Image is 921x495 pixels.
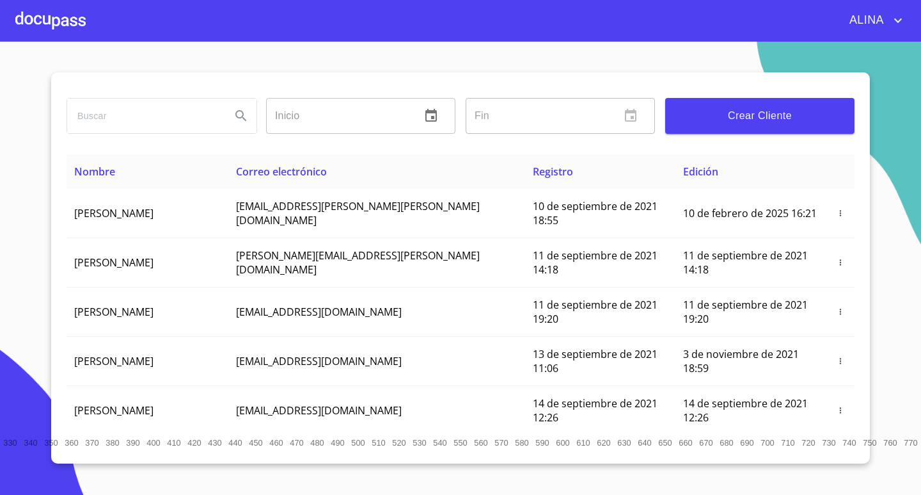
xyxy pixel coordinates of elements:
[839,433,860,453] button: 740
[409,433,430,453] button: 530
[453,438,467,448] span: 550
[392,438,405,448] span: 520
[696,433,716,453] button: 670
[901,433,921,453] button: 770
[533,199,657,227] span: 10 de septiembre de 2021 18:55
[450,433,471,453] button: 550
[880,433,901,453] button: 760
[327,433,348,453] button: 490
[532,433,553,453] button: 590
[307,433,327,453] button: 480
[65,438,78,448] span: 360
[184,433,205,453] button: 420
[74,354,153,368] span: [PERSON_NAME]
[904,438,917,448] span: 770
[41,433,61,453] button: 350
[638,438,651,448] span: 640
[860,433,880,453] button: 750
[576,438,590,448] span: 610
[658,438,672,448] span: 650
[187,438,201,448] span: 420
[249,438,262,448] span: 450
[471,433,491,453] button: 560
[67,99,221,133] input: search
[683,298,808,326] span: 11 de septiembre de 2021 19:20
[533,347,657,375] span: 13 de septiembre de 2021 11:06
[675,107,844,125] span: Crear Cliente
[3,438,17,448] span: 330
[236,248,480,277] span: [PERSON_NAME][EMAIL_ADDRESS][PERSON_NAME][DOMAIN_NAME]
[617,438,631,448] span: 630
[24,438,37,448] span: 340
[82,433,102,453] button: 370
[348,433,368,453] button: 500
[102,433,123,453] button: 380
[205,433,225,453] button: 430
[594,433,614,453] button: 620
[655,433,675,453] button: 650
[106,438,119,448] span: 380
[556,438,569,448] span: 600
[430,433,450,453] button: 540
[474,438,487,448] span: 560
[819,433,839,453] button: 730
[512,433,532,453] button: 580
[665,98,854,134] button: Crear Cliente
[683,165,718,179] span: Edición
[74,305,153,319] span: [PERSON_NAME]
[413,438,426,448] span: 530
[515,438,528,448] span: 580
[863,438,876,448] span: 750
[143,433,164,453] button: 400
[760,438,774,448] span: 700
[679,438,692,448] span: 660
[236,354,402,368] span: [EMAIL_ADDRESS][DOMAIN_NAME]
[389,433,409,453] button: 520
[720,438,733,448] span: 680
[494,438,508,448] span: 570
[269,438,283,448] span: 460
[351,438,365,448] span: 500
[740,438,753,448] span: 690
[236,199,480,227] span: [EMAIL_ADDRESS][PERSON_NAME][PERSON_NAME][DOMAIN_NAME]
[74,206,153,220] span: [PERSON_NAME]
[533,298,657,326] span: 11 de septiembre de 2021 19:20
[74,256,153,270] span: [PERSON_NAME]
[236,165,327,179] span: Correo electrónico
[167,438,180,448] span: 410
[266,433,287,453] button: 460
[236,403,402,418] span: [EMAIL_ADDRESS][DOMAIN_NAME]
[208,438,221,448] span: 430
[44,438,58,448] span: 350
[553,433,573,453] button: 600
[634,433,655,453] button: 640
[533,165,573,179] span: Registro
[840,10,890,31] span: ALINA
[246,433,266,453] button: 450
[126,438,139,448] span: 390
[74,165,115,179] span: Nombre
[683,347,799,375] span: 3 de noviembre de 2021 18:59
[533,248,657,277] span: 11 de septiembre de 2021 14:18
[164,433,184,453] button: 410
[883,438,897,448] span: 760
[290,438,303,448] span: 470
[573,433,594,453] button: 610
[226,101,256,131] button: Search
[146,438,160,448] span: 400
[683,396,808,425] span: 14 de septiembre de 2021 12:26
[822,438,835,448] span: 730
[778,433,798,453] button: 710
[491,433,512,453] button: 570
[597,438,610,448] span: 620
[798,433,819,453] button: 720
[123,433,143,453] button: 390
[74,403,153,418] span: [PERSON_NAME]
[533,396,657,425] span: 14 de septiembre de 2021 12:26
[801,438,815,448] span: 720
[228,438,242,448] span: 440
[331,438,344,448] span: 490
[683,206,817,220] span: 10 de febrero de 2025 16:21
[433,438,446,448] span: 540
[368,433,389,453] button: 510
